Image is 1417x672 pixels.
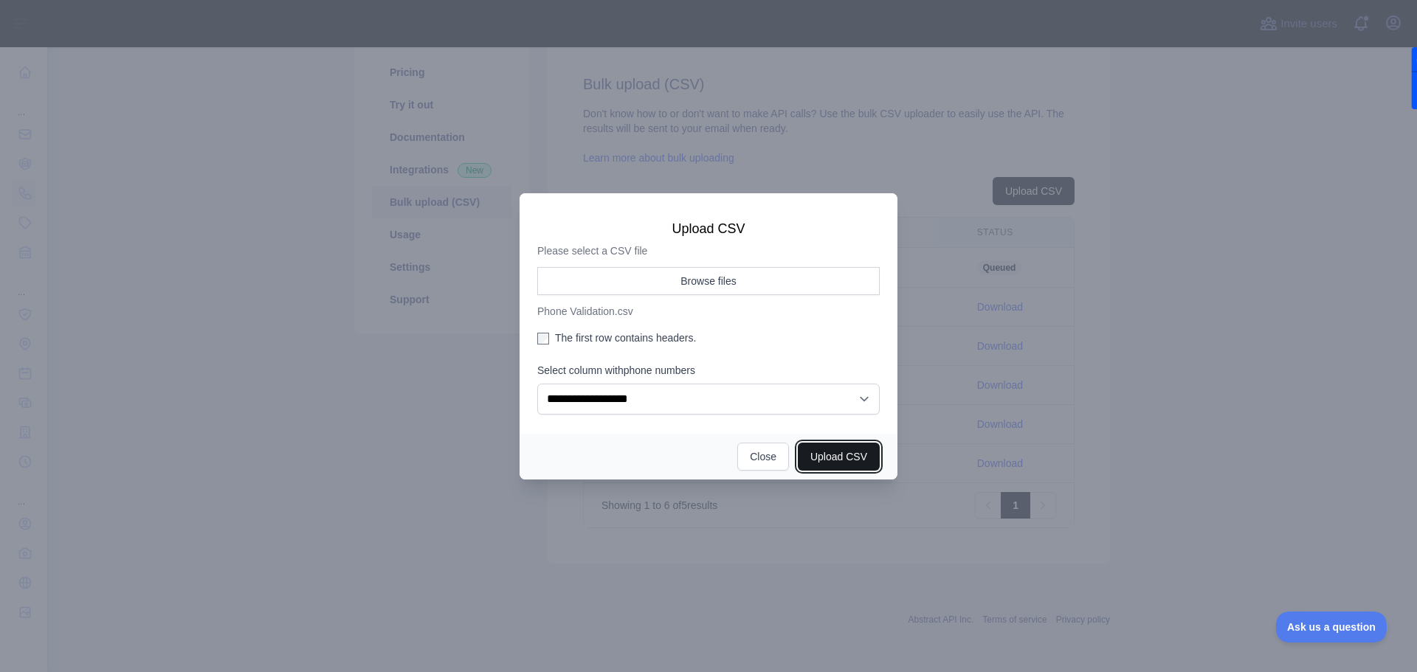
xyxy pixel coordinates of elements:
button: Browse files [537,267,880,295]
button: Upload CSV [798,443,880,471]
label: The first row contains headers. [537,330,880,345]
h3: Upload CSV [537,220,880,238]
p: Please select a CSV file [537,243,880,258]
iframe: Toggle Customer Support [1276,612,1387,642]
label: Select column with phone numbers [537,363,880,378]
p: Phone Validation.csv [537,304,880,319]
input: The first row contains headers. [537,333,549,344]
button: Close [737,443,789,471]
